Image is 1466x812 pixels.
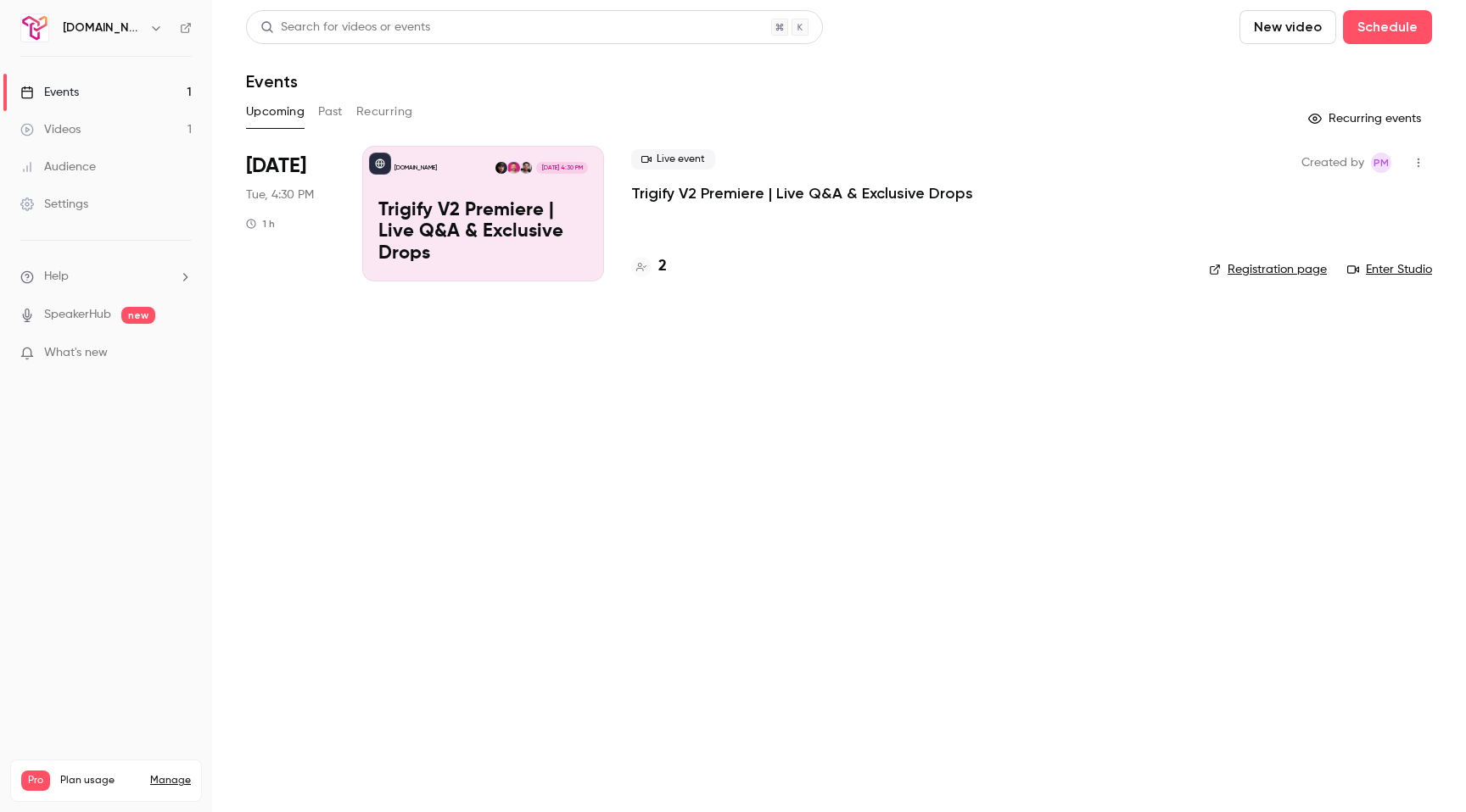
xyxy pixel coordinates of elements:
button: Recurring [356,98,413,125]
img: Piers Montgomery [520,162,532,174]
button: Upcoming [246,98,305,125]
button: New video [1239,10,1336,44]
a: 2 [631,255,667,278]
span: Piers Montgomery [1371,153,1391,173]
div: Search for videos or events [260,19,430,36]
a: Manage [150,774,191,787]
h6: [DOMAIN_NAME] [63,19,143,36]
a: Trigify V2 Premiere | Live Q&A & Exclusive Drops[DOMAIN_NAME]Piers MontgomeryHugo MiIllington-Dra... [362,146,604,281]
span: Help [44,268,69,286]
button: Schedule [1343,10,1432,44]
div: Audience [20,159,96,175]
div: Settings [20,196,88,213]
p: [DOMAIN_NAME] [394,164,437,172]
a: Enter Studio [1347,261,1432,278]
img: Trigify.io [21,14,48,42]
span: Tue, 4:30 PM [246,186,314,203]
span: new [121,307,155,324]
span: [DATE] 4:30 PM [536,162,587,174]
span: Pro [21,770,50,791]
a: Trigify V2 Premiere | Live Q&A & Exclusive Drops [631,183,973,203]
span: Live event [631,149,715,170]
span: What's new [44,344,108,362]
button: Past [318,98,343,125]
h1: Events [246,71,298,92]
a: Registration page [1209,261,1327,278]
div: Nov 4 Tue, 4:30 PM (Europe/London) [246,146,335,281]
div: Events [20,84,79,101]
button: Recurring events [1301,105,1432,132]
a: SpeakerHub [44,306,111,324]
h4: 2 [658,255,667,278]
span: Plan usage [60,774,140,787]
span: PM [1374,153,1389,173]
img: Max Mitcham [495,162,507,174]
p: Trigify V2 Premiere | Live Q&A & Exclusive Drops [378,200,588,265]
span: [DATE] [246,153,306,180]
img: Hugo MiIllington-Drake [507,162,519,174]
div: Videos [20,121,81,138]
span: Created by [1301,153,1364,173]
div: 1 h [246,217,275,231]
li: help-dropdown-opener [20,268,192,286]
